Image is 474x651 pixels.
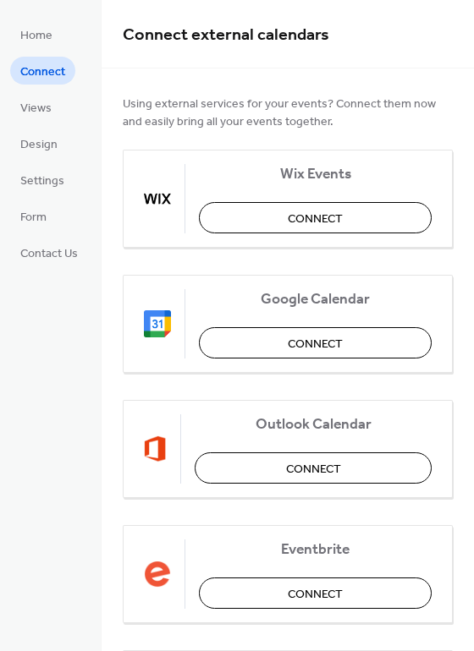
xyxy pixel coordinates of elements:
[10,238,88,266] a: Contact Us
[123,96,453,131] span: Using external services for your events? Connect them now and easily bring all your events together.
[20,245,78,263] span: Contact Us
[144,435,167,462] img: outlook
[20,100,52,118] span: Views
[10,20,63,48] a: Home
[20,172,64,190] span: Settings
[288,336,343,353] span: Connect
[199,577,432,609] button: Connect
[10,202,57,230] a: Form
[20,209,47,227] span: Form
[199,202,432,233] button: Connect
[144,185,171,212] img: wix
[199,327,432,358] button: Connect
[20,136,58,154] span: Design
[195,452,432,484] button: Connect
[144,310,171,337] img: google
[10,129,68,157] a: Design
[10,93,62,121] a: Views
[144,561,171,588] img: eventbrite
[20,27,52,45] span: Home
[199,541,432,559] span: Eventbrite
[20,63,65,81] span: Connect
[199,166,432,183] span: Wix Events
[199,291,432,309] span: Google Calendar
[10,57,75,85] a: Connect
[288,211,343,228] span: Connect
[288,586,343,604] span: Connect
[10,166,74,194] a: Settings
[123,19,329,52] span: Connect external calendars
[195,416,432,434] span: Outlook Calendar
[286,461,341,479] span: Connect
